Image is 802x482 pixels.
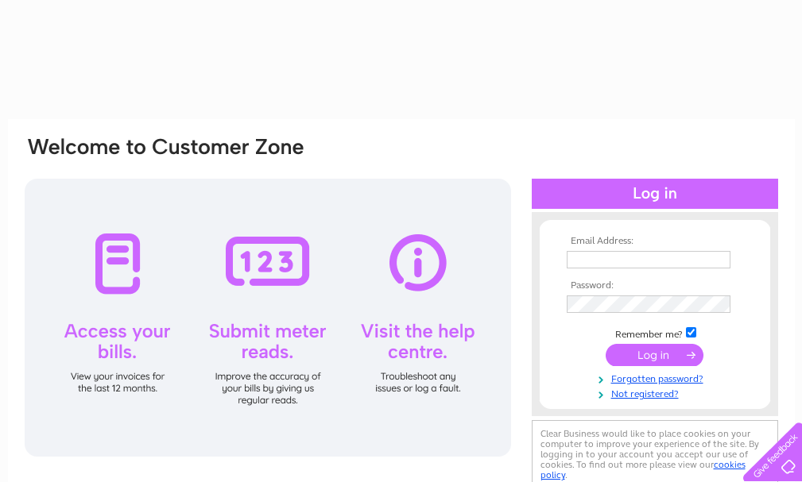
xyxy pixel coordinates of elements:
a: Not registered? [567,385,747,400]
th: Password: [563,280,747,291]
th: Email Address: [563,236,747,247]
td: Remember me? [563,325,747,341]
a: cookies policy [540,459,746,480]
input: Submit [606,344,703,366]
a: Forgotten password? [567,370,747,385]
